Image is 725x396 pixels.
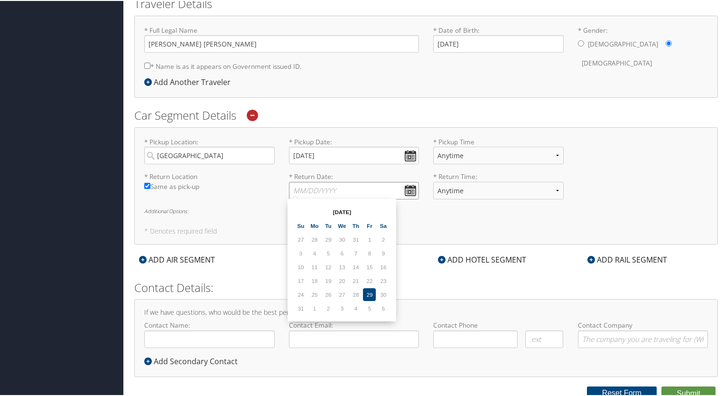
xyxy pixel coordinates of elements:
[144,207,708,213] h6: Additional Options:
[289,146,419,163] input: * Pickup Date:
[363,260,376,273] td: 15
[349,273,362,286] td: 21
[308,260,321,273] td: 11
[308,218,321,231] th: Mo
[433,136,564,171] label: * Pickup Time
[433,25,564,52] label: * Date of Birth:
[666,39,672,46] input: * Gender:[DEMOGRAPHIC_DATA][DEMOGRAPHIC_DATA]
[335,287,348,300] td: 27
[433,320,564,329] label: Contact Phone
[433,34,564,52] input: * Date of Birth:
[433,253,531,264] div: ADD HOTEL SEGMENT
[294,301,307,314] td: 31
[308,287,321,300] td: 25
[433,181,564,198] select: * Return Time:
[349,260,362,273] td: 14
[134,279,718,295] h2: Contact Details:
[284,253,372,264] div: ADD CAR SEGMENT
[578,39,584,46] input: * Gender:[DEMOGRAPHIC_DATA][DEMOGRAPHIC_DATA]
[322,260,335,273] td: 12
[335,246,348,259] td: 6
[335,218,348,231] th: We
[363,218,376,231] th: Fr
[294,232,307,245] td: 27
[144,34,419,52] input: * Full Legal Name
[144,181,275,196] label: Same as pick-up
[289,320,419,347] label: Contact Email:
[349,232,362,245] td: 31
[289,136,419,163] label: * Pickup Date:
[289,181,419,198] input: * Return Date:
[335,260,348,273] td: 13
[294,246,307,259] td: 3
[144,25,419,52] label: * Full Legal Name
[377,232,390,245] td: 2
[144,136,275,163] label: * Pickup Location:
[144,330,275,347] input: Contact Name:
[144,62,150,68] input: * Name is as it appears on Government issued ID.
[322,301,335,314] td: 2
[322,232,335,245] td: 29
[294,273,307,286] td: 17
[377,246,390,259] td: 9
[377,260,390,273] td: 16
[144,320,275,347] label: Contact Name:
[377,287,390,300] td: 30
[433,146,564,163] select: * Pickup Time
[583,253,672,264] div: ADD RAIL SEGMENT
[363,232,376,245] td: 1
[134,106,718,123] h2: Car Segment Details
[144,57,302,74] label: * Name is as it appears on Government issued ID.
[144,182,150,188] input: Same as pick-up
[433,171,564,206] label: * Return Time:
[377,301,390,314] td: 6
[308,301,321,314] td: 1
[578,320,708,347] label: Contact Company
[322,218,335,231] th: Tu
[144,75,235,87] div: Add Another Traveler
[322,287,335,300] td: 26
[144,308,708,315] h4: If we have questions, who would be the best person to contact?
[294,260,307,273] td: 10
[289,330,419,347] input: Contact Email:
[363,273,376,286] td: 22
[308,246,321,259] td: 4
[349,301,362,314] td: 4
[322,246,335,259] td: 5
[308,273,321,286] td: 18
[335,301,348,314] td: 3
[578,330,708,347] input: Contact Company
[525,330,564,347] input: .ext
[377,218,390,231] th: Sa
[349,218,362,231] th: Th
[308,232,321,245] td: 28
[363,301,376,314] td: 5
[588,34,658,52] label: [DEMOGRAPHIC_DATA]
[134,253,220,264] div: ADD AIR SEGMENT
[294,287,307,300] td: 24
[308,205,376,217] th: [DATE]
[322,273,335,286] td: 19
[349,246,362,259] td: 7
[363,246,376,259] td: 8
[144,355,242,366] div: Add Secondary Contact
[349,287,362,300] td: 28
[377,273,390,286] td: 23
[335,232,348,245] td: 30
[289,171,419,198] label: * Return Date:
[144,227,708,234] h5: * Denotes required field
[335,273,348,286] td: 20
[578,25,708,72] label: * Gender:
[582,53,652,71] label: [DEMOGRAPHIC_DATA]
[294,218,307,231] th: Su
[363,287,376,300] td: 29
[144,171,275,180] label: * Return Location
